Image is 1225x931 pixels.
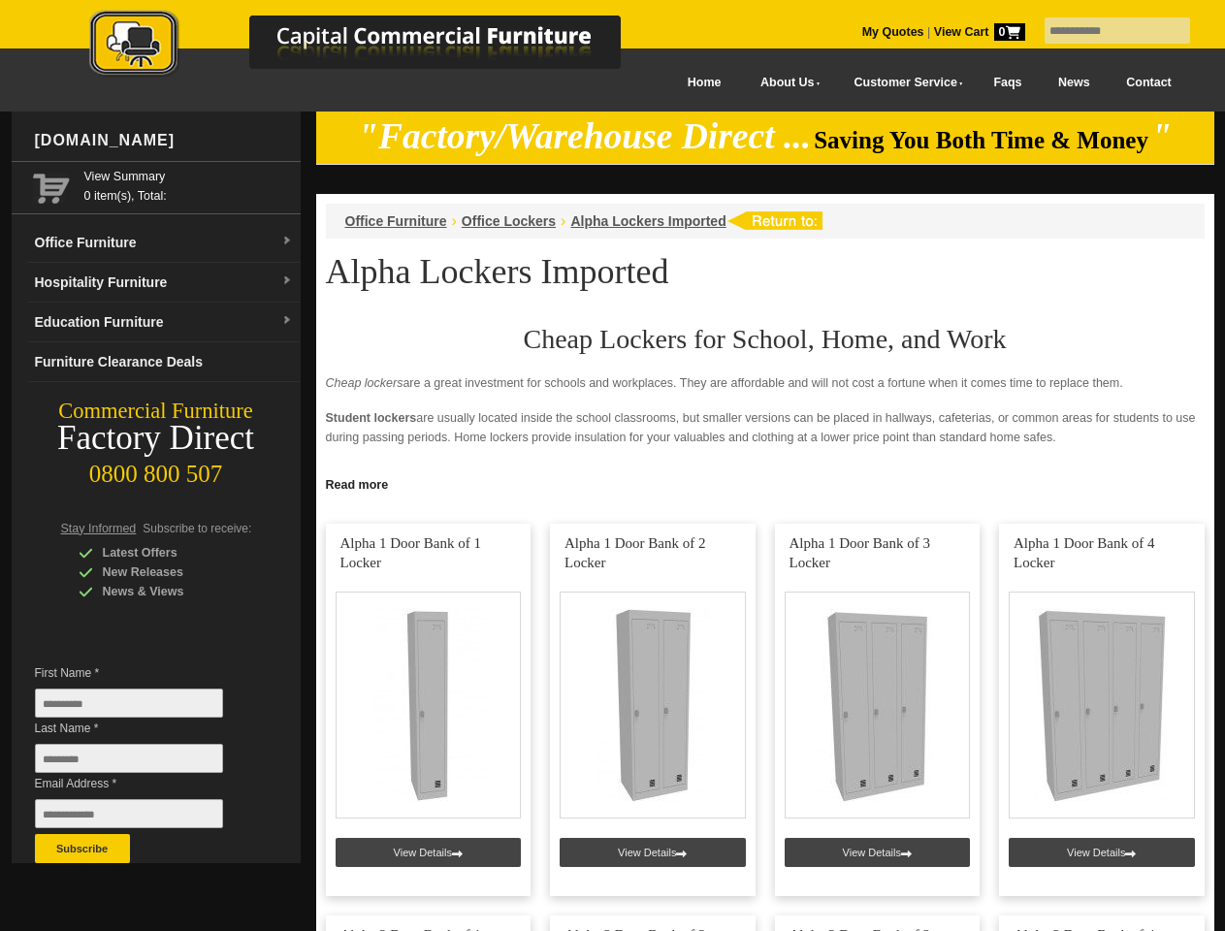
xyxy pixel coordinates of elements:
[326,325,1205,354] h2: Cheap Lockers for School, Home, and Work
[35,834,130,863] button: Subscribe
[281,275,293,287] img: dropdown
[739,61,832,105] a: About Us
[326,373,1205,393] p: are a great investment for schools and workplaces. They are affordable and will not cost a fortun...
[930,25,1024,39] a: View Cart0
[814,127,1148,153] span: Saving You Both Time & Money
[12,425,301,452] div: Factory Direct
[726,211,822,230] img: return to
[35,663,252,683] span: First Name *
[36,10,715,86] a: Capital Commercial Furniture Logo
[1108,61,1189,105] a: Contact
[36,10,715,80] img: Capital Commercial Furniture Logo
[79,582,263,601] div: News & Views
[862,25,924,39] a: My Quotes
[35,744,223,773] input: Last Name *
[143,522,251,535] span: Subscribe to receive:
[976,61,1041,105] a: Faqs
[35,799,223,828] input: Email Address *
[1151,116,1172,156] em: "
[281,236,293,247] img: dropdown
[27,223,301,263] a: Office Furnituredropdown
[35,689,223,718] input: First Name *
[316,470,1214,495] a: Click to read more
[345,213,447,229] a: Office Furniture
[934,25,1025,39] strong: View Cart
[570,213,725,229] a: Alpha Lockers Imported
[326,411,417,425] strong: Student lockers
[994,23,1025,41] span: 0
[326,463,1205,501] p: provide a sense of security for the employees. Since no one can enter or touch the locker, it red...
[561,211,565,231] li: ›
[326,253,1205,290] h1: Alpha Lockers Imported
[452,211,457,231] li: ›
[358,116,811,156] em: "Factory/Warehouse Direct ...
[61,522,137,535] span: Stay Informed
[326,376,403,390] em: Cheap lockers
[462,213,556,229] a: Office Lockers
[1040,61,1108,105] a: News
[79,562,263,582] div: New Releases
[35,774,252,793] span: Email Address *
[84,167,293,186] a: View Summary
[79,543,263,562] div: Latest Offers
[12,451,301,488] div: 0800 800 507
[326,408,1205,447] p: are usually located inside the school classrooms, but smaller versions can be placed in hallways,...
[12,398,301,425] div: Commercial Furniture
[84,167,293,203] span: 0 item(s), Total:
[27,342,301,382] a: Furniture Clearance Deals
[27,303,301,342] a: Education Furnituredropdown
[27,112,301,170] div: [DOMAIN_NAME]
[35,719,252,738] span: Last Name *
[832,61,975,105] a: Customer Service
[281,315,293,327] img: dropdown
[27,263,301,303] a: Hospitality Furnituredropdown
